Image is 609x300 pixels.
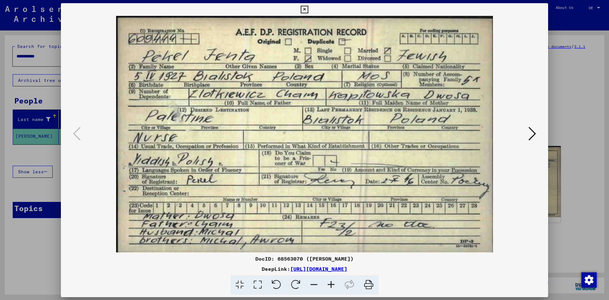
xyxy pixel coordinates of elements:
div: DocID: 68563070 ([PERSON_NAME]) [61,255,548,263]
img: Change consent [581,272,597,288]
img: 001.jpg [82,16,527,252]
a: [URL][DOMAIN_NAME] [290,266,347,272]
div: DeepLink: [61,265,548,273]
